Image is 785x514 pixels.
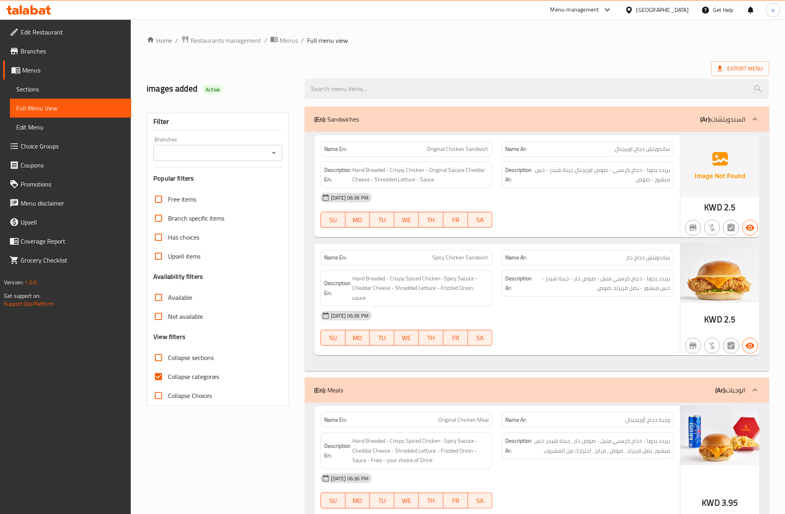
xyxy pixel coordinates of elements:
span: Full menu view [307,36,348,45]
button: Not has choices [723,220,739,236]
h3: View filters [153,332,185,341]
span: SA [471,214,489,226]
p: Sandwiches [314,114,359,124]
span: Branches [21,46,125,56]
span: Collapse categories [168,372,219,381]
h3: Popular filters [153,174,282,183]
h2: images added [147,83,295,95]
button: SA [468,493,493,508]
b: (En): [314,384,326,396]
div: [GEOGRAPHIC_DATA] [636,6,689,14]
button: MO [346,212,370,228]
span: 1.0.0 [25,277,37,287]
button: Open [268,147,279,158]
span: بريدد يدويا - دجاج كرسبي - صوص اوريجنال جبنة شيدر - خس مبشور - صوص [534,165,670,185]
img: Original_Chicken_meal638932124195619144.jpg [680,406,760,465]
strong: Description En: [324,278,351,298]
span: Collapse sections [168,353,214,362]
span: Original Chicken Sandwich [427,145,489,153]
button: SA [468,212,493,228]
span: Original Chicken Meal [438,416,489,424]
span: KWD [705,200,722,215]
span: Get support on: [4,291,40,301]
strong: Name En: [324,145,347,153]
span: Collapse Choices [168,391,212,400]
button: Not has choices [723,338,739,354]
span: WE [397,495,416,506]
button: TH [419,330,443,346]
nav: breadcrumb [147,35,769,46]
span: وجبة دجاج أوريجينال [625,416,670,424]
button: FR [443,212,468,228]
button: SU [321,330,346,346]
span: WE [397,214,416,226]
strong: Name En: [324,416,347,424]
span: FR [447,214,465,226]
strong: Description Ar: [505,274,532,293]
button: TH [419,212,443,228]
span: MO [349,214,367,226]
button: SU [321,212,346,228]
span: Promotions [21,179,125,189]
a: Full Menu View [10,99,131,118]
span: [DATE] 06:36 PM [328,475,372,482]
button: TU [370,330,394,346]
span: SA [471,332,489,344]
button: Not branch specific item [685,220,701,236]
span: Sections [16,84,125,94]
span: 2.5 [724,312,735,327]
strong: Description Ar: [505,436,532,455]
div: Active [202,85,223,94]
a: Menu disclaimer [3,194,131,213]
span: بريدد يدويا - دجاج كرسبي متبل - صوص حار - جبنة شيدر - خس مبشور - بصل فريزلد، صوص [533,274,670,293]
button: Purchased item [704,220,720,236]
strong: Name Ar: [505,145,527,153]
span: o [772,6,774,14]
span: [DATE] 06:36 PM [328,312,372,320]
span: Hand Breaded - Crispy Spiced Chicken -Spicy Sacuce - Cheddar Cheese - Shredded Lettuce - Frizzled... [352,274,489,303]
span: Spicy Chicken Sandwich [432,253,489,262]
span: Upsell [21,217,125,227]
span: ساندويتش دجاج حار [626,253,670,262]
a: Support.OpsPlatform [4,299,54,309]
span: TH [422,495,440,506]
span: Menus [22,65,125,75]
li: / [301,36,304,45]
span: Edit Menu [16,122,125,132]
a: Sections [10,80,131,99]
span: SU [324,214,342,226]
span: Hand Breaded - Crispy Chicken - Original Sacuce Cheddar Cheese - Shredded Lettuce - Sauce [352,165,489,185]
button: WE [394,330,419,346]
a: Restaurants management [181,35,261,46]
a: Branches [3,42,131,61]
button: WE [394,493,419,508]
span: Upsell items [168,251,201,261]
span: 2.5 [724,200,735,215]
span: FR [447,495,465,506]
span: TU [373,214,391,226]
strong: Description En: [324,165,351,185]
b: (Ar): [715,384,726,396]
a: Promotions [3,175,131,194]
span: Edit Restaurant [21,27,125,37]
button: Not branch specific item [685,338,701,354]
button: Available [742,220,758,236]
span: TU [373,332,391,344]
span: Has choices [168,232,199,242]
li: / [264,36,267,45]
span: SU [324,332,342,344]
p: السندويتشات [700,114,745,124]
a: Menus [270,35,298,46]
strong: Name Ar: [505,253,527,262]
span: FR [447,332,465,344]
span: بريدد يدويا - دجاج كرسبي متبل - صوص حار ، جبنة شيدر، خس مبشور، بصل فريزلد ، صوص ، فرايز ، اختيارك... [533,436,670,455]
span: Coupons [21,160,125,170]
div: (En): Sandwiches(Ar):السندويتشات [305,107,769,132]
button: Purchased item [704,338,720,354]
strong: Name En: [324,253,347,262]
a: Coverage Report [3,232,131,251]
span: MO [349,495,367,506]
div: Menu-management [550,5,599,15]
a: Grocery Checklist [3,251,131,270]
span: Grocery Checklist [21,255,125,265]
